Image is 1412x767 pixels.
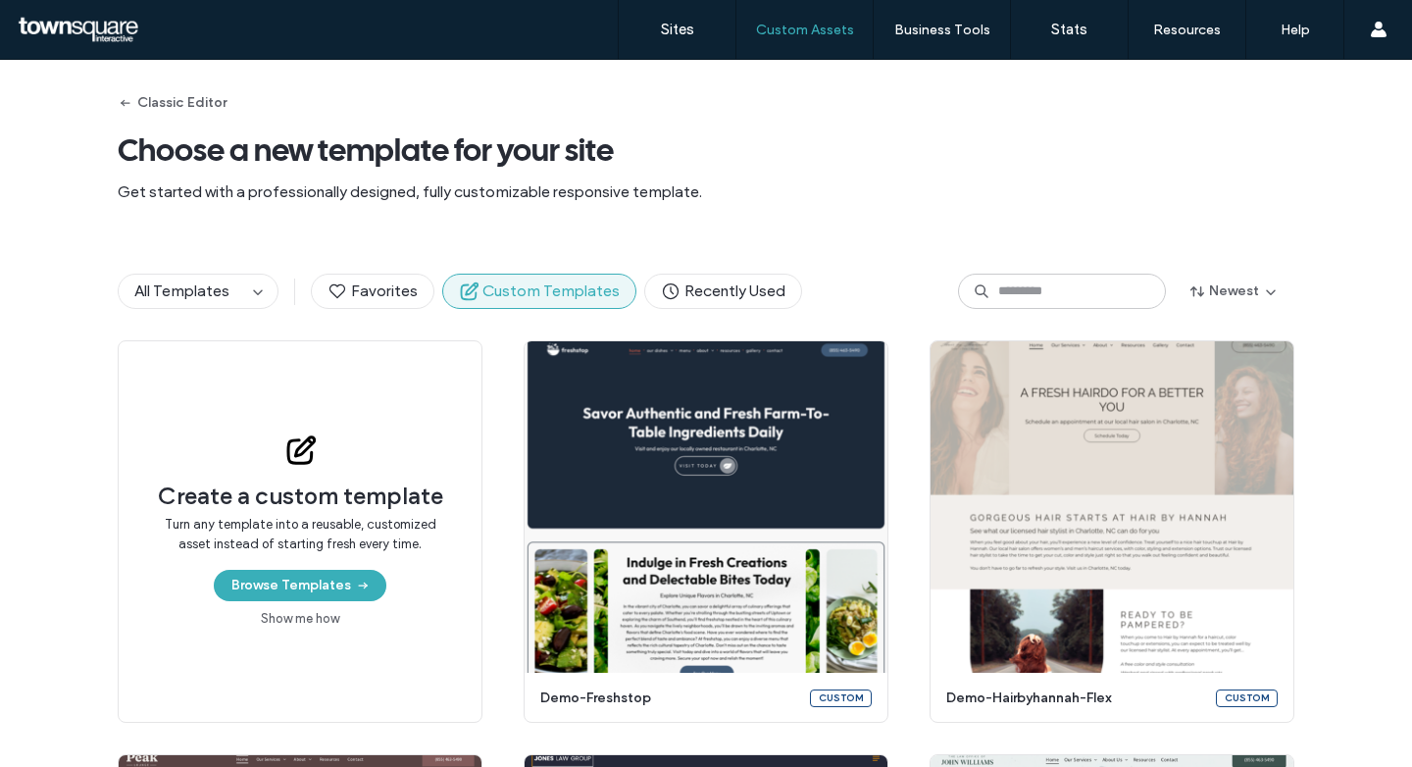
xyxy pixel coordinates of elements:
label: Sites [661,21,694,38]
button: Recently Used [644,274,802,309]
label: Custom Assets [756,22,854,38]
button: Classic Editor [118,87,227,119]
button: Newest [1174,276,1294,307]
div: Custom [1216,690,1278,707]
a: Show me how [261,609,339,629]
label: Stats [1051,21,1087,38]
span: Create a custom template [158,482,443,511]
span: demo-hairbyhannah-flex [946,689,1204,708]
label: Business Tools [894,22,990,38]
span: Favorites [328,281,418,302]
span: Recently Used [661,281,785,302]
span: Turn any template into a reusable, customized asset instead of starting fresh every time. [158,515,442,554]
span: demo-freshstop [540,689,798,708]
span: All Templates [134,281,229,300]
button: Custom Templates [442,274,636,309]
div: Custom [810,690,872,707]
button: All Templates [119,275,246,308]
span: Get started with a professionally designed, fully customizable responsive template. [118,181,1294,203]
span: Custom Templates [459,281,620,302]
button: Browse Templates [214,570,386,601]
label: Resources [1153,22,1221,38]
button: Favorites [311,274,434,309]
span: Choose a new template for your site [118,130,1294,170]
label: Help [1281,22,1310,38]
